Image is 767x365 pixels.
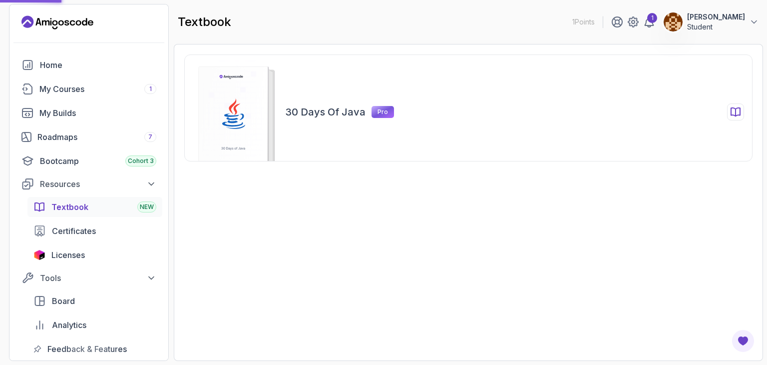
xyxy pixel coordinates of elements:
a: bootcamp [15,151,162,171]
a: courses [15,79,162,99]
a: 1 [643,16,655,28]
a: 30 Days of JavaPro [184,54,753,161]
a: board [27,291,162,311]
p: 1 Points [572,17,595,27]
div: Roadmaps [37,131,156,143]
span: Board [52,295,75,307]
div: My Courses [39,83,156,95]
a: feedback [27,339,162,359]
button: Resources [15,175,162,193]
a: analytics [27,315,162,335]
img: jetbrains icon [33,250,45,260]
div: My Builds [39,107,156,119]
span: Certificates [52,225,96,237]
span: Feedback & Features [47,343,127,355]
p: [PERSON_NAME] [687,12,745,22]
a: textbook [27,197,162,217]
div: Bootcamp [40,155,156,167]
span: NEW [140,203,154,211]
a: Landing page [21,14,93,30]
h2: textbook [178,14,231,30]
div: Tools [40,272,156,284]
div: Home [40,59,156,71]
button: user profile image[PERSON_NAME]Student [663,12,759,32]
button: Tools [15,269,162,287]
a: roadmaps [15,127,162,147]
span: 7 [148,133,152,141]
p: Student [687,22,745,32]
a: builds [15,103,162,123]
a: home [15,55,162,75]
a: certificates [27,221,162,241]
span: Analytics [52,319,86,331]
button: Open Feedback Button [731,329,755,353]
div: 1 [647,13,657,23]
img: user profile image [664,12,683,31]
span: Cohort 3 [128,157,154,165]
span: Textbook [51,201,88,213]
a: licenses [27,245,162,265]
h2: 30 Days of Java [285,105,366,119]
p: Pro [372,106,394,118]
span: 1 [149,85,152,93]
div: Resources [40,178,156,190]
span: Licenses [51,249,85,261]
